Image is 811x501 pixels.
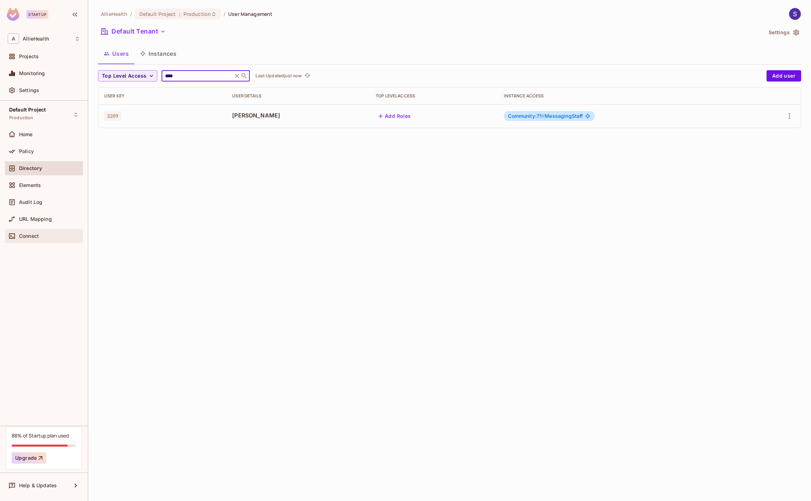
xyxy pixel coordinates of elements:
button: Instances [134,45,182,62]
span: Default Project [9,107,46,113]
span: [PERSON_NAME] [232,111,364,119]
span: the active workspace [101,11,127,17]
span: Production [183,11,211,17]
button: Default Tenant [98,26,169,37]
span: A [8,34,19,44]
button: Add user [767,70,801,82]
span: Community:71 [508,113,545,119]
img: Stephen Morrison [789,8,801,20]
button: Upgrade [12,452,46,464]
span: Projects [19,54,39,59]
span: Click to refresh data [302,72,311,80]
span: Directory [19,165,42,171]
button: Settings [766,27,801,38]
span: refresh [304,72,310,79]
div: Startup [26,10,48,19]
button: Users [98,45,134,62]
span: Workspace: AllieHealth [23,36,49,42]
span: URL Mapping [19,216,52,222]
span: Monitoring [19,71,45,76]
span: Home [19,132,33,137]
button: refresh [303,72,311,80]
span: MessagingStaff [508,113,583,119]
div: Instance Access [504,93,740,99]
span: Settings [19,87,39,93]
span: Connect [19,233,39,239]
div: User Details [232,93,364,99]
button: Top Level Access [98,70,157,82]
span: Help & Updates [19,483,57,488]
div: 88% of Startup plan used [12,432,69,439]
span: Default Project [139,11,176,17]
span: 3209 [104,111,121,121]
div: Top Level Access [376,93,492,99]
img: SReyMgAAAABJRU5ErkJggg== [7,8,19,21]
span: Top Level Access [102,72,146,80]
span: # [541,113,545,119]
span: Audit Log [19,199,42,205]
p: Last Updated just now [255,73,302,79]
li: / [130,11,132,17]
div: User Key [104,93,221,99]
span: Elements [19,182,41,188]
span: : [178,11,181,17]
span: Policy [19,149,34,154]
span: User Management [228,11,272,17]
button: Add Roles [376,110,414,122]
span: Production [9,115,34,121]
li: / [224,11,225,17]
